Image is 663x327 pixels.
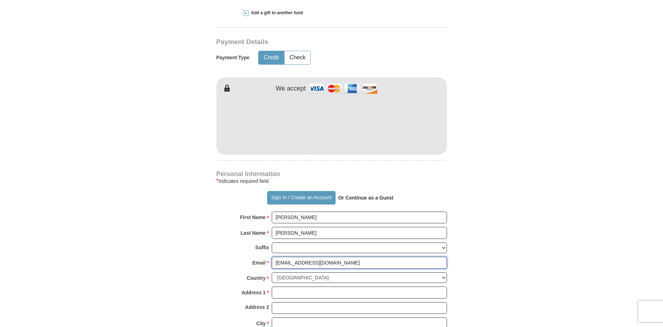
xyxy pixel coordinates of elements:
[240,212,266,222] strong: First Name
[267,191,336,205] button: Sign In / Create an Account
[276,85,306,93] h4: We accept
[255,242,269,252] strong: Suffix
[216,55,250,61] h5: Payment Type
[247,273,266,283] strong: Country
[242,288,266,298] strong: Address 1
[216,171,447,177] h4: Personal Information
[216,177,447,185] div: Indicates required field
[284,51,310,64] button: Check
[308,81,379,96] img: credit cards accepted
[216,38,397,46] h3: Payment Details
[249,10,303,16] span: Add a gift to another fund
[259,51,284,64] button: Credit
[241,228,266,238] strong: Last Name
[338,195,393,201] strong: Or Continue as a Guest
[253,258,266,268] strong: Email
[245,302,269,312] strong: Address 2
